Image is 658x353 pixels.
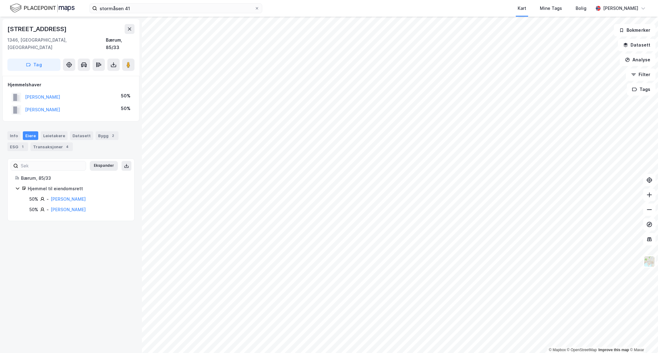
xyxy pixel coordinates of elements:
img: logo.f888ab2527a4732fd821a326f86c7f29.svg [10,3,75,14]
div: Eiere [23,131,38,140]
a: Improve this map [598,348,629,352]
div: Kart [518,5,526,12]
div: [STREET_ADDRESS] [7,24,68,34]
button: Bokmerker [614,24,656,36]
button: Ekspander [90,161,118,171]
div: 1346, [GEOGRAPHIC_DATA], [GEOGRAPHIC_DATA] [7,36,106,51]
div: 4 [64,144,70,150]
button: Tags [627,83,656,96]
input: Søk [18,161,86,170]
div: Hjemmel til eiendomsrett [28,185,127,192]
div: Bærum, 85/33 [106,36,134,51]
div: Leietakere [41,131,68,140]
iframe: Chat Widget [627,323,658,353]
div: Info [7,131,20,140]
div: Transaksjoner [31,142,73,151]
div: Bygg [96,131,118,140]
img: Z [644,256,655,267]
div: 1 [19,144,26,150]
div: Bærum, 85/33 [21,174,127,182]
a: [PERSON_NAME] [51,207,86,212]
div: 50% [29,195,38,203]
div: Bolig [576,5,586,12]
button: Analyse [620,54,656,66]
button: Tag [7,59,60,71]
div: 2 [110,133,116,139]
div: ESG [7,142,28,151]
a: [PERSON_NAME] [51,196,86,202]
a: Mapbox [549,348,566,352]
button: Datasett [618,39,656,51]
div: Datasett [70,131,93,140]
input: Søk på adresse, matrikkel, gårdeiere, leietakere eller personer [97,4,255,13]
button: Filter [626,68,656,81]
div: Hjemmelshaver [8,81,134,88]
div: 50% [29,206,38,213]
div: 50% [121,105,130,112]
div: - [47,206,49,213]
a: OpenStreetMap [567,348,597,352]
div: 50% [121,92,130,100]
div: [PERSON_NAME] [603,5,638,12]
div: Mine Tags [540,5,562,12]
div: - [47,195,49,203]
div: Kontrollprogram for chat [627,323,658,353]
